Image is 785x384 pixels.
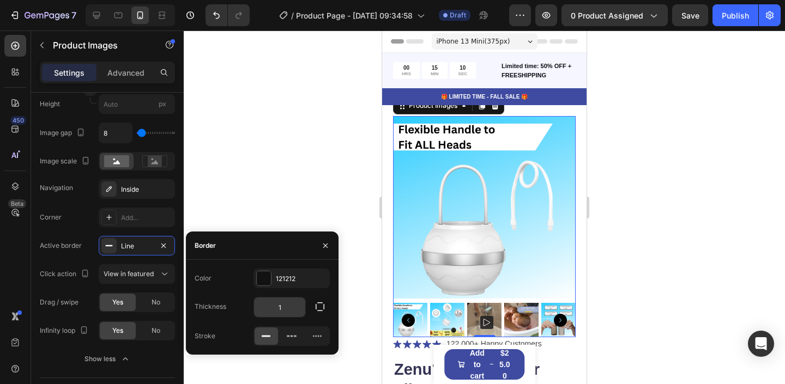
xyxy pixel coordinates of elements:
[11,328,194,371] h1: Zenu™️ Ultra Water Filter
[40,267,92,282] div: Click action
[672,4,708,26] button: Save
[53,39,146,52] p: Product Images
[107,67,144,78] p: Advanced
[112,326,123,336] span: Yes
[104,270,154,278] span: View in featured
[4,4,81,26] button: 7
[8,199,26,208] div: Beta
[195,302,226,312] div: Thickness
[382,31,587,384] iframe: Design area
[712,4,758,26] button: Publish
[40,212,62,222] div: Corner
[276,274,327,284] div: 121212
[195,273,212,283] div: Color
[450,10,466,20] span: Draft
[571,10,643,21] span: 0 product assigned
[195,241,216,251] div: Border
[206,4,250,26] div: Undo/Redo
[40,154,92,169] div: Image scale
[54,67,84,78] p: Settings
[40,324,90,338] div: Infinity loop
[99,264,175,284] button: View in featured
[152,297,160,307] span: No
[40,183,73,193] div: Navigation
[84,353,131,364] div: Show less
[71,9,76,22] p: 7
[681,11,699,20] span: Save
[121,241,153,251] div: Line
[291,10,294,21] span: /
[99,94,175,114] input: px
[195,331,215,341] div: Stroke
[112,297,123,307] span: Yes
[99,123,132,143] input: Auto
[40,349,175,369] button: Show less
[152,326,160,336] span: No
[296,10,413,21] span: Product Page - [DATE] 09:34:58
[40,99,60,109] label: Height
[159,100,166,108] span: px
[10,116,26,125] div: 450
[561,4,668,26] button: 0 product assigned
[748,331,774,357] div: Open Intercom Messenger
[121,213,172,223] div: Add...
[40,241,82,251] div: Active border
[722,10,749,21] div: Publish
[254,297,305,317] input: Auto
[121,185,172,194] div: Inside
[40,297,78,307] div: Drag / swipe
[40,126,87,141] div: Image gap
